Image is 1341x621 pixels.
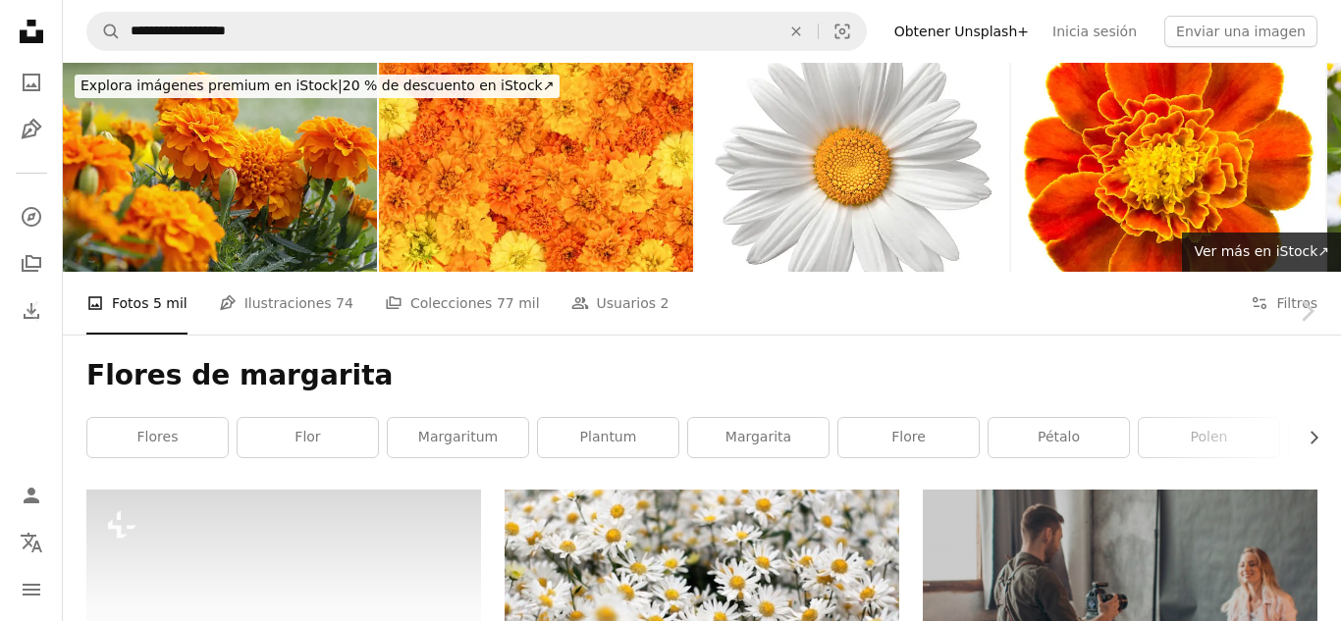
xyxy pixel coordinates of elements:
[12,476,51,515] a: Iniciar sesión / Registrarse
[1296,418,1317,457] button: desplazar lista a la derecha
[695,63,1009,272] img: Daisy en blanco con trazado de recorte
[238,418,378,457] a: flor
[838,418,979,457] a: flore
[385,272,540,335] a: Colecciones 77 mil
[12,197,51,236] a: Explorar
[388,418,528,457] a: margaritum
[87,13,121,50] button: Buscar en Unsplash
[63,63,571,110] a: Explora imágenes premium en iStock|20 % de descuento en iStock↗
[819,13,866,50] button: Búsqueda visual
[1272,217,1341,405] a: Siguiente
[775,13,818,50] button: Borrar
[1011,63,1325,272] img: Marigold.
[80,78,343,93] span: Explora imágenes premium en iStock |
[883,16,1041,47] a: Obtener Unsplash+
[1164,16,1317,47] button: Enviar una imagen
[1251,272,1317,335] button: Filtros
[86,358,1317,393] h1: Flores de margarita
[12,110,51,149] a: Ilustraciones
[87,418,228,457] a: flores
[219,272,353,335] a: Ilustraciones 74
[571,272,670,335] a: Usuarios 2
[688,418,829,457] a: Margarita
[86,12,867,51] form: Encuentra imágenes en todo el sitio
[1182,233,1341,272] a: Ver más en iStock↗
[336,292,353,314] span: 74
[63,63,377,272] img: marigold flor naranja
[989,418,1129,457] a: pétalo
[12,570,51,609] button: Menú
[12,523,51,562] button: Idioma
[497,292,540,314] span: 77 mil
[1194,243,1329,259] span: Ver más en iStock ↗
[538,418,678,457] a: plantum
[1041,16,1149,47] a: Inicia sesión
[12,63,51,102] a: Fotos
[1139,418,1279,457] a: polen
[379,63,693,272] img: Las flores de caléndula mexicana son un fondo sólido. Composición otoñal. Fondo para el Día de Mu...
[661,292,670,314] span: 2
[80,78,554,93] span: 20 % de descuento en iStock ↗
